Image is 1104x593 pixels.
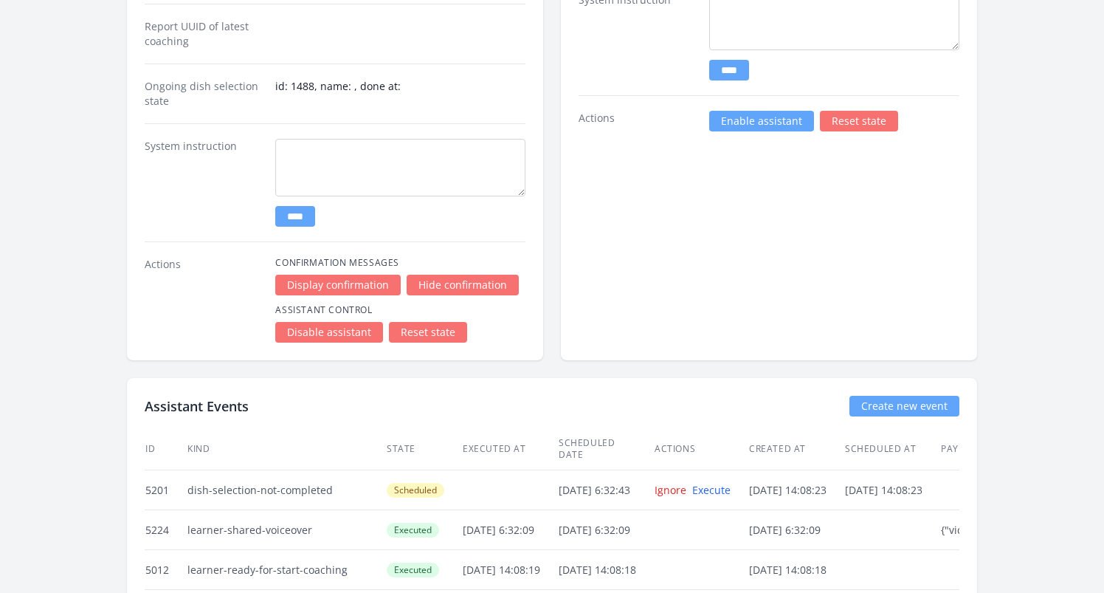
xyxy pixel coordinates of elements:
[145,79,263,109] dt: Ongoing dish selection state
[407,275,519,295] a: Hide confirmation
[849,396,959,417] a: Create new event
[748,428,844,470] th: Created at
[145,19,263,49] dt: Report UUID of latest coaching
[462,550,558,590] td: [DATE] 14:08:19
[748,510,844,550] td: [DATE] 6:32:09
[748,550,844,590] td: [DATE] 14:08:18
[145,396,249,417] h2: Assistant Events
[748,470,844,510] td: [DATE] 14:08:23
[462,428,558,470] th: Executed at
[386,428,462,470] th: State
[558,428,654,470] th: Scheduled date
[558,510,654,550] td: [DATE] 6:32:09
[187,510,386,550] td: learner-shared-voiceover
[275,322,383,343] a: Disable assistant
[579,111,697,131] dt: Actions
[844,428,940,470] th: Scheduled at
[654,428,748,470] th: Actions
[692,483,731,497] a: Execute
[820,111,898,131] a: Reset state
[389,322,467,343] a: Reset state
[387,563,439,577] span: Executed
[187,470,386,510] td: dish-selection-not-completed
[145,470,187,510] td: 5201
[145,257,263,343] dt: Actions
[145,550,187,590] td: 5012
[275,275,401,295] a: Display confirmation
[558,550,654,590] td: [DATE] 14:08:18
[655,483,686,497] a: Ignore
[275,304,525,316] h4: Assistant Control
[462,510,558,550] td: [DATE] 6:32:09
[145,428,187,470] th: ID
[275,79,525,109] dd: id: 1488, name: , done at:
[558,470,654,510] td: [DATE] 6:32:43
[387,523,439,538] span: Executed
[387,483,444,498] span: Scheduled
[187,428,386,470] th: Kind
[145,510,187,550] td: 5224
[145,139,263,227] dt: System instruction
[709,111,814,131] a: Enable assistant
[844,470,940,510] td: [DATE] 14:08:23
[187,550,386,590] td: learner-ready-for-start-coaching
[275,257,525,269] h4: Confirmation Messages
